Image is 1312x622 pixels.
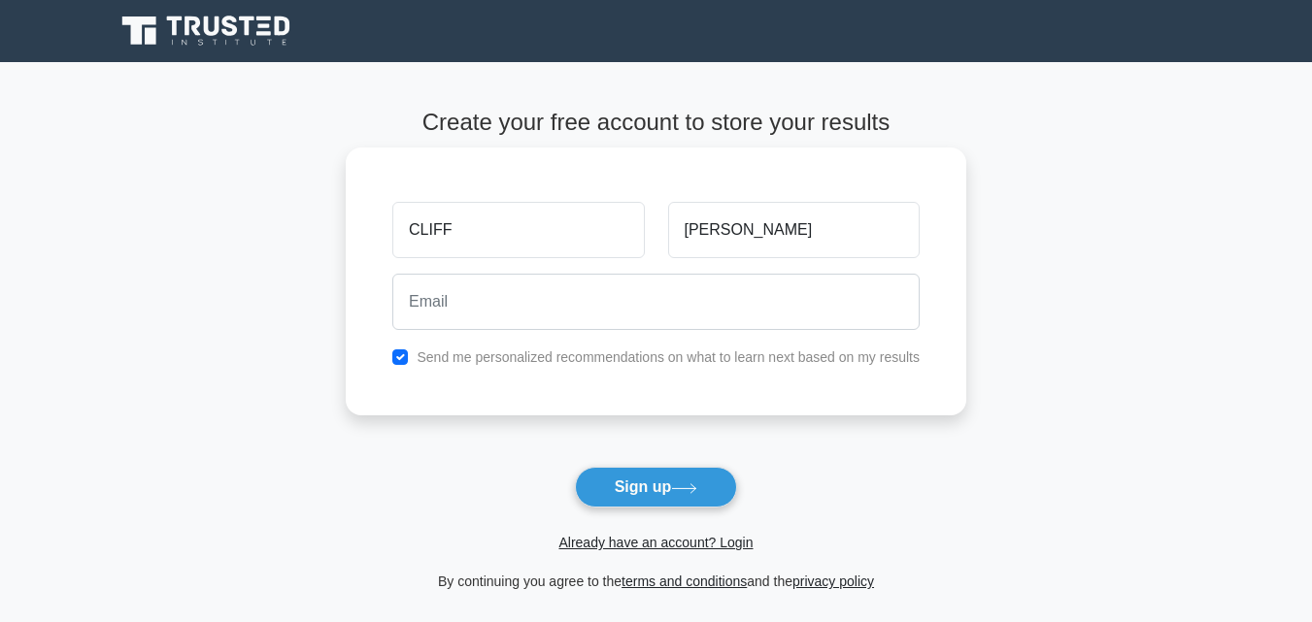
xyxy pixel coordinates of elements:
[558,535,753,550] a: Already have an account? Login
[392,274,920,330] input: Email
[792,573,874,589] a: privacy policy
[392,202,644,258] input: First name
[622,573,747,589] a: terms and conditions
[346,109,966,137] h4: Create your free account to store your results
[575,467,738,507] button: Sign up
[334,570,978,593] div: By continuing you agree to the and the
[668,202,920,258] input: Last name
[417,349,920,365] label: Send me personalized recommendations on what to learn next based on my results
